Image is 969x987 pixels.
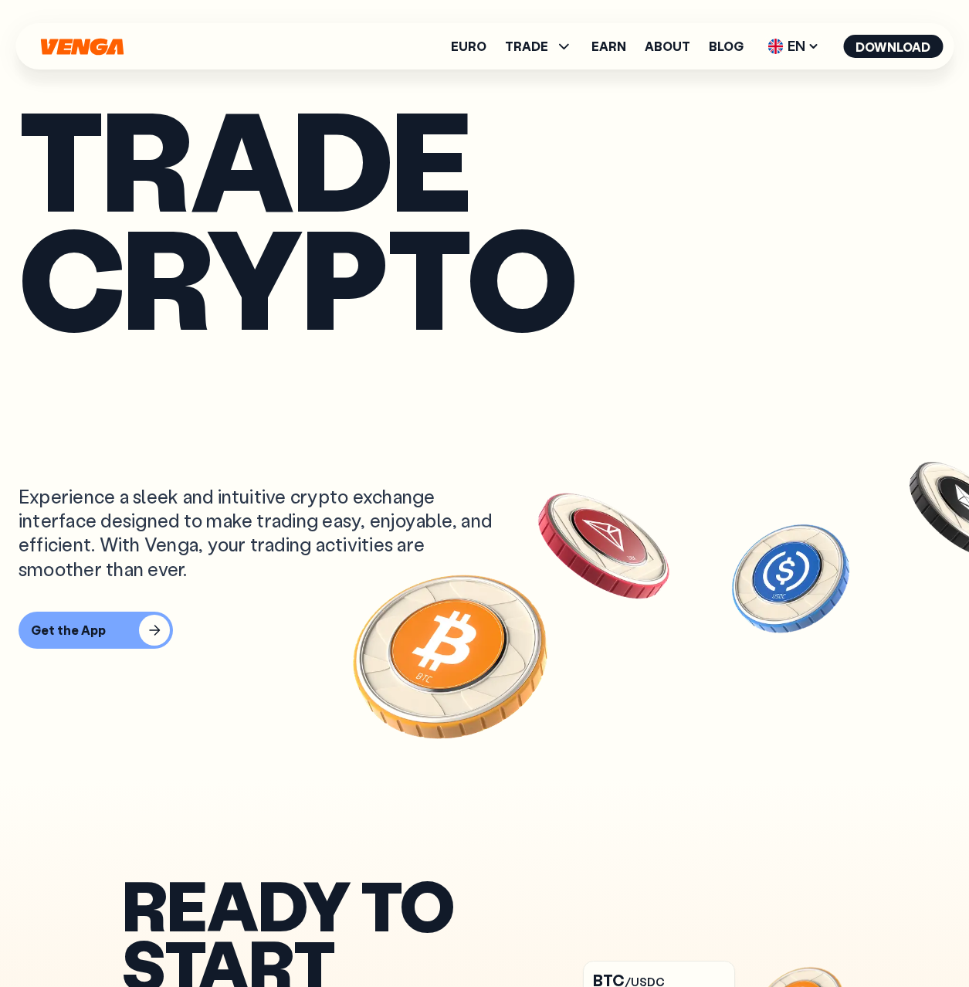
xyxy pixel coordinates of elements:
h1: Trade crypto [19,99,950,453]
span: m [103,335,222,453]
span: o [223,335,332,453]
button: Get the App [19,612,173,649]
div: Get the App [31,622,106,638]
img: Bitcoin [327,531,574,778]
a: Earn [591,40,626,53]
img: flag-uk [767,39,783,54]
img: TRX [530,473,677,619]
span: y [692,335,785,453]
a: Euro [451,40,486,53]
button: Download [843,35,943,58]
a: Get the App [19,612,950,649]
span: h [525,335,618,453]
svg: Home [39,38,125,56]
span: s [19,335,103,453]
img: USDC [729,516,852,639]
a: Blog [709,40,744,53]
span: TRADE [505,37,573,56]
span: l [618,335,691,453]
span: EN [762,34,825,59]
span: TRADE [505,40,548,53]
span: o [332,335,441,453]
a: About [645,40,690,53]
span: t [442,335,525,453]
div: Experience a sleek and intuitive crypto exchange interface designed to make trading easy, enjoyab... [19,484,507,581]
